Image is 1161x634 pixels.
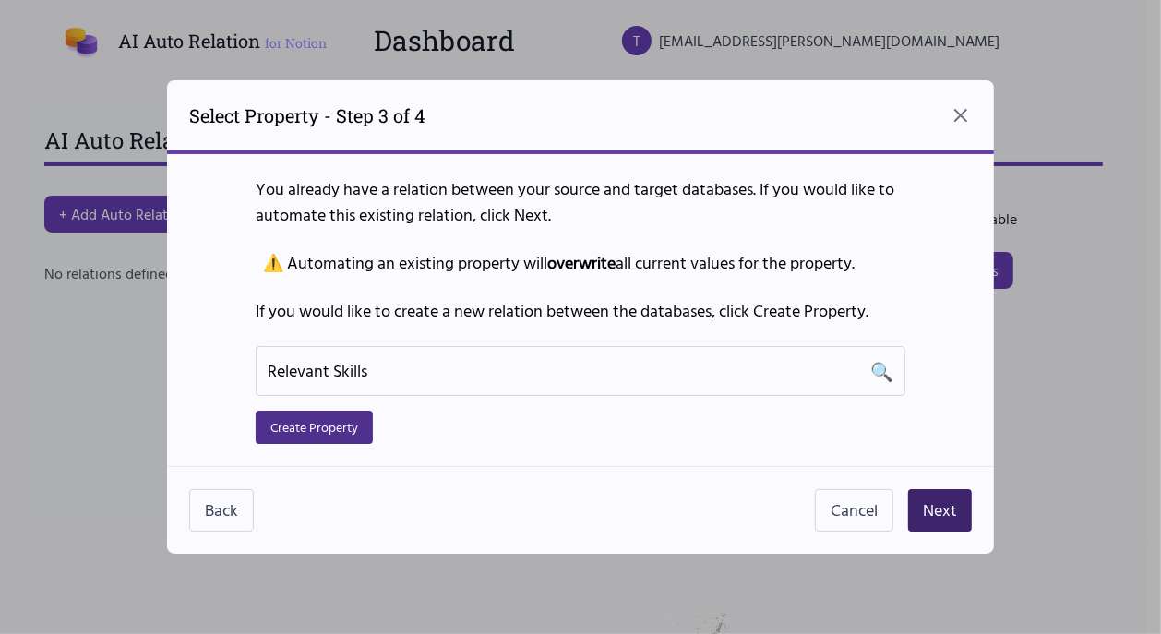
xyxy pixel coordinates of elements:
[256,298,905,324] p: If you would like to create a new relation between the databases, click Create Property.
[256,411,373,444] button: Create Property
[189,102,425,128] h2: Select Property - Step 3 of 4
[268,358,367,383] span: Relevant Skills
[547,250,616,275] b: overwrite
[256,176,905,228] p: You already have a relation between your source and target databases. If you would like to automa...
[908,489,972,532] button: Next
[950,104,972,126] button: Close dialog
[815,489,893,532] button: Cancel
[256,250,905,276] p: ⚠️ Automating an existing property will all current values for the property.
[189,489,254,532] button: Back
[870,358,893,384] span: 🔍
